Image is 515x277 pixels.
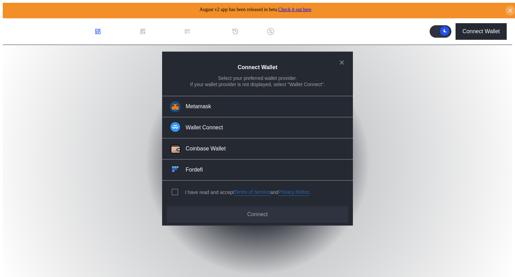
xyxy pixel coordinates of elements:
[185,189,310,196] div: I have read and accept .
[270,189,278,195] span: and
[218,75,297,81] div: Select your preferred wallet provider.
[190,81,325,87] div: If your wallet provider is not displayed, select "Wallet Connect".
[170,144,181,155] img: Coinbase Wallet
[194,28,224,35] div: Permissions
[149,28,176,35] div: Loan Book
[162,118,353,139] button: Wallet Connect
[238,64,278,71] h2: Connect Wallet
[186,166,203,174] div: Fordefi
[199,7,311,12] span: August v2 app has been released in beta.
[234,189,270,196] a: Terms of Service
[162,96,353,118] button: Metamask
[170,165,180,174] img: Fordefi
[278,189,309,196] a: Privacy Notice
[277,28,318,35] div: Discount Factors
[162,139,353,160] button: Coinbase WalletCoinbase Wallet
[242,28,259,35] div: History
[186,145,226,153] div: Coinbase Wallet
[162,160,353,181] button: FordefiFordefi
[186,124,223,131] div: Wallet Connect
[278,7,311,12] a: Check it out here
[336,57,347,68] button: close modal
[167,206,348,223] button: Connect
[186,103,211,110] div: Metamask
[104,28,131,35] div: Dashboard
[462,28,500,35] div: Connect Wallet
